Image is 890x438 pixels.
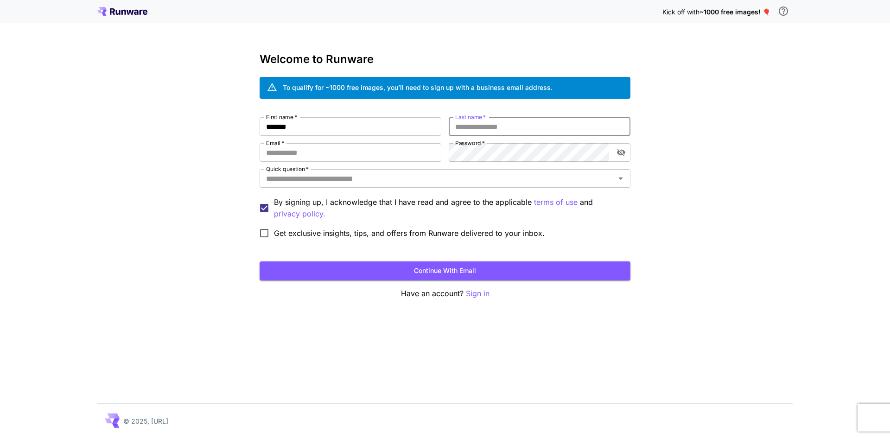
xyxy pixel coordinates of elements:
p: Have an account? [260,288,630,299]
h3: Welcome to Runware [260,53,630,66]
p: By signing up, I acknowledge that I have read and agree to the applicable and [274,197,623,220]
label: Password [455,139,485,147]
span: ~1000 free images! 🎈 [699,8,770,16]
span: Get exclusive insights, tips, and offers from Runware delivered to your inbox. [274,228,545,239]
span: Kick off with [662,8,699,16]
button: Continue with email [260,261,630,280]
p: terms of use [534,197,578,208]
button: In order to qualify for free credit, you need to sign up with a business email address and click ... [774,2,793,20]
label: Email [266,139,284,147]
label: Last name [455,113,486,121]
button: toggle password visibility [613,144,629,161]
button: Sign in [466,288,489,299]
div: To qualify for ~1000 free images, you’ll need to sign up with a business email address. [283,83,553,92]
p: © 2025, [URL] [123,416,168,426]
button: By signing up, I acknowledge that I have read and agree to the applicable terms of use and [274,208,325,220]
p: privacy policy. [274,208,325,220]
label: First name [266,113,297,121]
label: Quick question [266,165,309,173]
button: Open [614,172,627,185]
button: By signing up, I acknowledge that I have read and agree to the applicable and privacy policy. [534,197,578,208]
